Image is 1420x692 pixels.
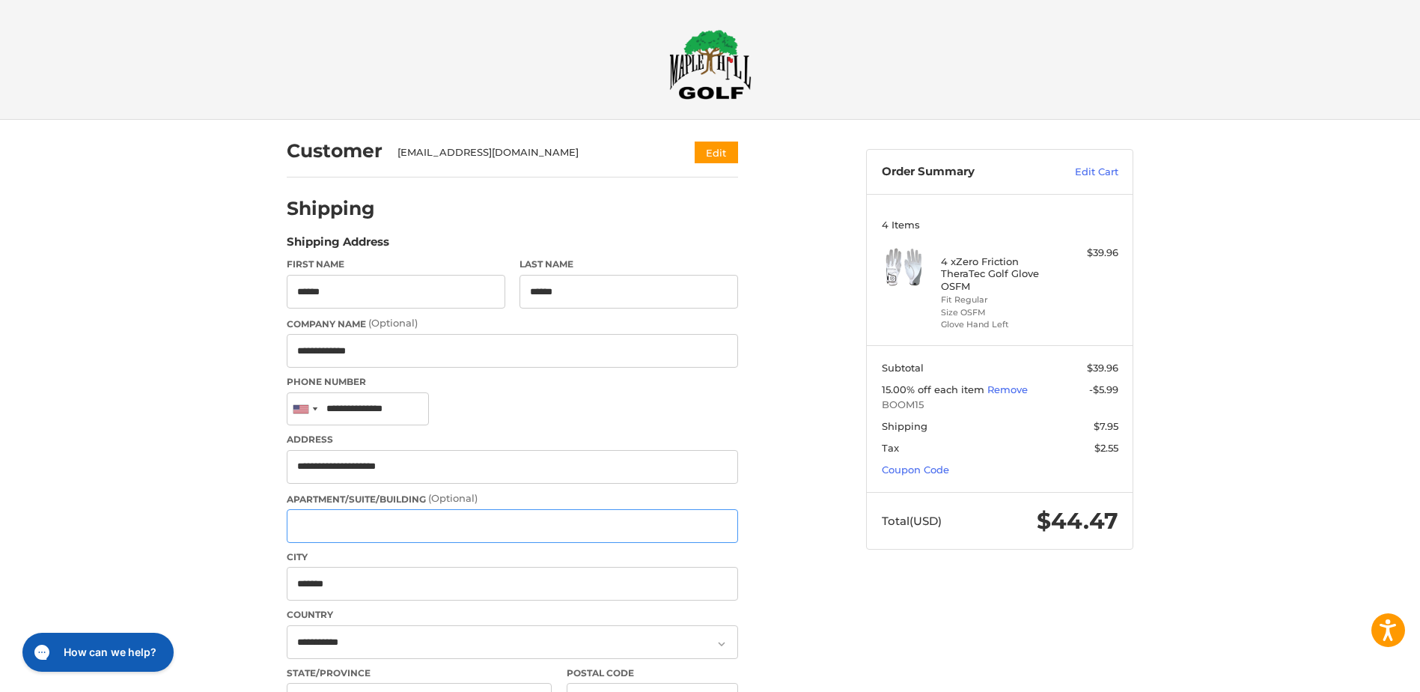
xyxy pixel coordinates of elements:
[519,258,738,271] label: Last Name
[287,608,738,622] label: Country
[882,442,899,454] span: Tax
[941,255,1055,292] h4: 4 x Zero Friction TheraTec Golf Glove OSFM
[882,165,1043,180] h3: Order Summary
[882,383,987,395] span: 15.00% off each item
[287,667,552,680] label: State/Province
[695,142,738,163] button: Edit
[1043,165,1118,180] a: Edit Cart
[287,139,383,163] h2: Customer
[1037,507,1118,535] span: $44.47
[287,491,738,506] label: Apartment/Suite/Building
[1059,246,1118,261] div: $39.96
[882,464,949,476] a: Coupon Code
[1094,420,1118,432] span: $7.95
[987,383,1028,395] a: Remove
[287,393,322,425] div: United States: +1
[287,234,389,258] legend: Shipping Address
[368,317,418,329] small: (Optional)
[1094,442,1118,454] span: $2.55
[15,628,178,677] iframe: Gorgias live chat messenger
[287,550,738,564] label: City
[882,398,1118,413] span: BOOM15
[567,667,739,680] label: Postal Code
[941,294,1055,306] li: Fit Regular
[882,514,942,528] span: Total (USD)
[941,318,1055,331] li: Glove Hand Left
[669,29,752,100] img: Maple Hill Golf
[941,306,1055,319] li: Size OSFM
[287,375,738,389] label: Phone Number
[428,492,478,504] small: (Optional)
[287,433,738,446] label: Address
[287,316,738,331] label: Company Name
[882,420,927,432] span: Shipping
[287,258,505,271] label: First Name
[882,362,924,374] span: Subtotal
[1089,383,1118,395] span: -$5.99
[1087,362,1118,374] span: $39.96
[397,145,666,160] div: [EMAIL_ADDRESS][DOMAIN_NAME]
[882,219,1118,231] h3: 4 Items
[287,197,375,220] h2: Shipping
